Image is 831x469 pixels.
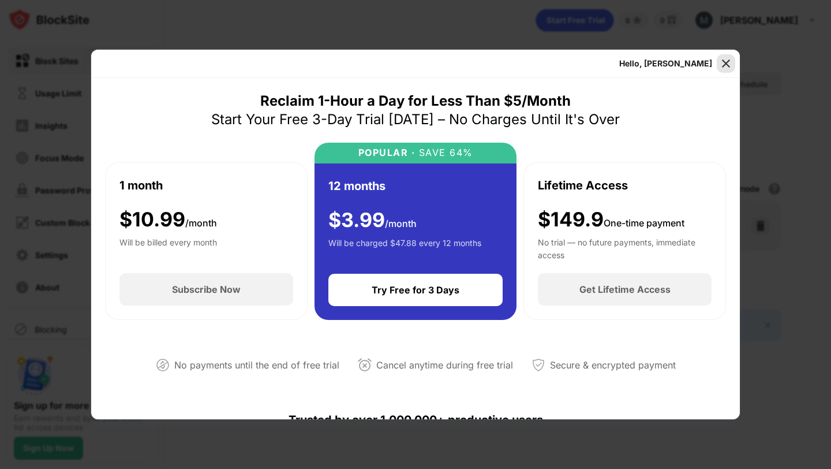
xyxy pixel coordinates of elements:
div: 1 month [119,177,163,194]
img: cancel-anytime [358,358,372,372]
div: Will be charged $47.88 every 12 months [328,237,481,260]
div: Cancel anytime during free trial [376,357,513,374]
div: Hello, [PERSON_NAME] [619,59,712,68]
div: Trusted by over 1,000,000+ productive users [105,392,726,448]
div: No payments until the end of free trial [174,357,339,374]
div: $ 10.99 [119,208,217,232]
span: /month [385,218,417,229]
div: 12 months [328,177,385,195]
div: Lifetime Access [538,177,628,194]
div: Secure & encrypted payment [550,357,676,374]
div: Subscribe Now [172,284,241,295]
div: POPULAR · [358,147,415,158]
img: not-paying [156,358,170,372]
span: /month [185,217,217,229]
div: Start Your Free 3-Day Trial [DATE] – No Charges Until It's Over [211,110,620,129]
div: $ 3.99 [328,209,417,232]
div: Get Lifetime Access [579,284,671,295]
span: One-time payment [604,217,684,229]
div: $149.9 [538,208,684,232]
div: Try Free for 3 Days [372,284,459,296]
div: Will be billed every month [119,236,217,259]
div: No trial — no future payments, immediate access [538,236,712,259]
div: SAVE 64% [415,147,473,158]
div: Reclaim 1-Hour a Day for Less Than $5/Month [260,92,571,110]
img: secured-payment [531,358,545,372]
